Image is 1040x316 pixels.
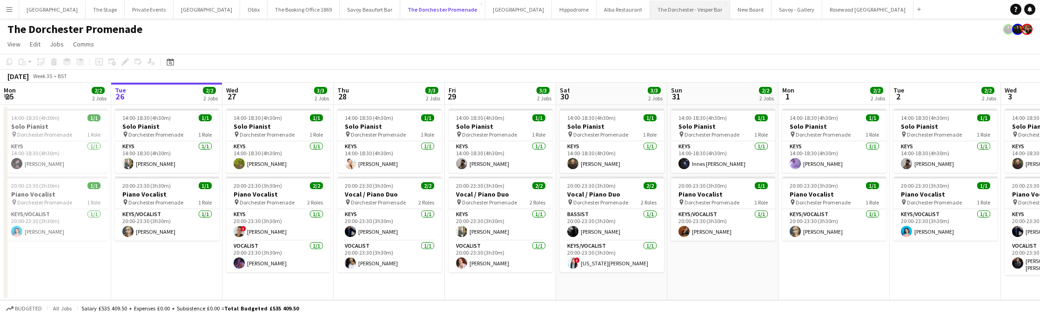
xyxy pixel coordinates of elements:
button: The Dorchester Promenade [400,0,485,19]
span: 3/3 [314,87,327,94]
span: 1 Role [309,131,323,138]
span: Total Budgeted £535 409.50 [224,305,299,312]
span: 20:00-23:30 (3h30m) [345,182,393,189]
app-job-card: 14:00-18:30 (4h30m)1/1Solo Pianist Dorchester Promenade1 RoleKeys1/114:00-18:30 (4h30m)[PERSON_NAME] [115,109,219,173]
app-card-role: Keys1/114:00-18:30 (4h30m)Innes [PERSON_NAME] [671,141,775,173]
app-card-role: Keys/Vocalist1/120:00-23:30 (3h30m)[PERSON_NAME] [115,209,219,241]
h3: Solo Pianist [782,122,886,131]
span: 3/3 [537,87,550,94]
h3: Vocal / Piano Duo [449,190,553,198]
span: Dorchester Promenade [573,131,628,138]
span: 28 [336,91,349,102]
app-job-card: 20:00-23:30 (3h30m)2/2Vocal / Piano Duo Dorchester Promenade2 RolesBassist1/120:00-23:30 (3h30m)[... [560,177,664,272]
span: ! [574,257,580,263]
button: The Dorchester - Vesper Bar [650,0,730,19]
app-job-card: 20:00-23:30 (3h30m)1/1Piano Vocalist Dorchester Promenade1 RoleKeys/Vocalist1/120:00-23:30 (3h30m... [782,177,886,241]
span: 31 [670,91,682,102]
app-card-role: Keys1/114:00-18:30 (4h30m)[PERSON_NAME] [115,141,219,173]
div: 20:00-23:30 (3h30m)2/2Piano Vocalist Dorchester Promenade2 RolesKeys1/120:00-23:30 (3h30m)![PERSO... [226,177,330,272]
button: Budgeted [5,303,43,314]
h3: Solo Pianist [115,122,219,131]
button: Rosewood [GEOGRAPHIC_DATA] [822,0,913,19]
button: Private Events [125,0,174,19]
button: Hippodrome [552,0,597,19]
button: Oblix [240,0,268,19]
span: 25 [2,91,16,102]
div: 14:00-18:30 (4h30m)1/1Solo Pianist Dorchester Promenade1 RoleKeys1/114:00-18:30 (4h30m)[PERSON_NAME] [449,109,553,173]
span: 1/1 [977,182,990,189]
div: 2 Jobs [537,95,551,102]
app-card-role: Keys/Vocalist1/120:00-23:30 (3h30m)[PERSON_NAME] [782,209,886,241]
h3: Piano Vocalist [671,190,775,198]
span: Budgeted [15,305,42,312]
span: Dorchester Promenade [907,199,962,206]
h3: Solo Pianist [671,122,775,131]
span: Dorchester Promenade [907,131,962,138]
span: 26 [114,91,126,102]
div: 14:00-18:30 (4h30m)1/1Solo Pianist Dorchester Promenade1 RoleKeys1/114:00-18:30 (4h30m)[PERSON_NAME] [560,109,664,173]
span: 1/1 [866,114,879,121]
span: Dorchester Promenade [240,131,295,138]
span: 1 Role [977,131,990,138]
span: Mon [782,86,794,94]
span: Tue [115,86,126,94]
span: Dorchester Promenade [462,131,517,138]
div: 14:00-18:30 (4h30m)1/1Solo Pianist Dorchester Promenade1 RoleKeys1/114:00-18:30 (4h30m)[PERSON_NAME] [337,109,442,173]
app-user-avatar: Celine Amara [1003,24,1014,35]
span: Dorchester Promenade [684,131,739,138]
span: 3 [1003,91,1017,102]
span: 14:00-18:30 (4h30m) [790,114,838,121]
span: 2 Roles [641,199,657,206]
app-card-role: Keys1/114:00-18:30 (4h30m)[PERSON_NAME] [337,141,442,173]
app-card-role: Keys1/114:00-18:30 (4h30m)[PERSON_NAME] [560,141,664,173]
button: The Stage [86,0,125,19]
span: 14:00-18:30 (4h30m) [567,114,616,121]
span: 14:00-18:30 (4h30m) [678,114,727,121]
span: 2/2 [759,87,772,94]
app-job-card: 20:00-23:30 (3h30m)1/1Piano Vocalist Dorchester Promenade1 RoleKeys/Vocalist1/120:00-23:30 (3h30m... [115,177,219,241]
span: 1 Role [87,199,101,206]
span: Dorchester Promenade [128,131,183,138]
app-job-card: 20:00-23:30 (3h30m)2/2Vocal / Piano Duo Dorchester Promenade2 RolesKeys1/120:00-23:30 (3h30m)[PER... [449,177,553,272]
app-job-card: 14:00-18:30 (4h30m)1/1Solo Pianist Dorchester Promenade1 RoleKeys1/114:00-18:30 (4h30m)[PERSON_NAME] [782,109,886,173]
div: 2 Jobs [759,95,774,102]
span: Wed [1005,86,1017,94]
span: 20:00-23:30 (3h30m) [234,182,282,189]
app-card-role: Keys1/120:00-23:30 (3h30m)[PERSON_NAME] [337,209,442,241]
span: 20:00-23:30 (3h30m) [790,182,838,189]
app-user-avatar: Rosie Skuse [1021,24,1033,35]
h3: Piano Vocalist [4,190,108,198]
h1: The Dorchester Promenade [7,22,142,36]
app-job-card: 20:00-23:30 (3h30m)1/1Piano Vocalist Dorchester Promenade1 RoleKeys/Vocalist1/120:00-23:30 (3h30m... [671,177,775,241]
h3: Solo Pianist [560,122,664,131]
span: 20:00-23:30 (3h30m) [901,182,949,189]
span: Dorchester Promenade [351,131,406,138]
span: 1/1 [199,182,212,189]
span: 1/1 [755,182,768,189]
app-job-card: 14:00-18:30 (4h30m)1/1Solo Pianist Dorchester Promenade1 RoleKeys1/114:00-18:30 (4h30m)[PERSON_NAME] [226,109,330,173]
span: Dorchester Promenade [128,199,183,206]
div: 20:00-23:30 (3h30m)2/2Vocal / Piano Duo Dorchester Promenade2 RolesKeys1/120:00-23:30 (3h30m)[PER... [337,177,442,272]
span: 1/1 [866,182,879,189]
span: Dorchester Promenade [684,199,739,206]
app-job-card: 14:00-18:30 (4h30m)1/1Solo Pianist Dorchester Promenade1 RoleKeys1/114:00-18:30 (4h30m)Innes [PER... [671,109,775,173]
span: Tue [893,86,904,94]
span: 1 Role [866,199,879,206]
app-card-role: Keys/Vocalist1/120:00-23:30 (3h30m)[PERSON_NAME] [671,209,775,241]
app-card-role: Keys1/120:00-23:30 (3h30m)[PERSON_NAME] [449,209,553,241]
div: Salary £535 409.50 + Expenses £0.00 + Subsistence £0.00 = [81,305,299,312]
span: Thu [337,86,349,94]
span: Mon [4,86,16,94]
app-card-role: Keys1/114:00-18:30 (4h30m)[PERSON_NAME] [449,141,553,173]
span: 1 Role [198,199,212,206]
span: View [7,40,20,48]
span: 2 Roles [530,199,545,206]
button: Savoy - Gallery [772,0,822,19]
h3: Vocal / Piano Duo [560,190,664,198]
span: 14:00-18:30 (4h30m) [345,114,393,121]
